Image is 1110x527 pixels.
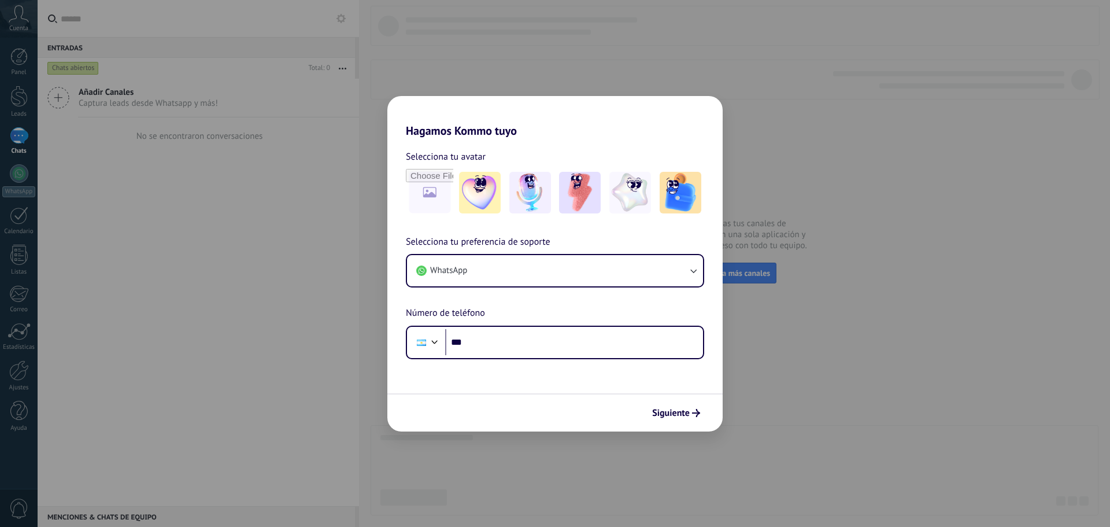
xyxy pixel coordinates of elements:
[509,172,551,213] img: -2.jpeg
[406,306,485,321] span: Número de teléfono
[559,172,601,213] img: -3.jpeg
[407,255,703,286] button: WhatsApp
[410,330,432,355] div: Argentina: + 54
[430,265,467,277] span: WhatsApp
[406,149,486,164] span: Selecciona tu avatar
[609,172,651,213] img: -4.jpeg
[652,409,690,417] span: Siguiente
[459,172,501,213] img: -1.jpeg
[406,235,550,250] span: Selecciona tu preferencia de soporte
[660,172,701,213] img: -5.jpeg
[387,96,723,138] h2: Hagamos Kommo tuyo
[647,403,705,423] button: Siguiente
